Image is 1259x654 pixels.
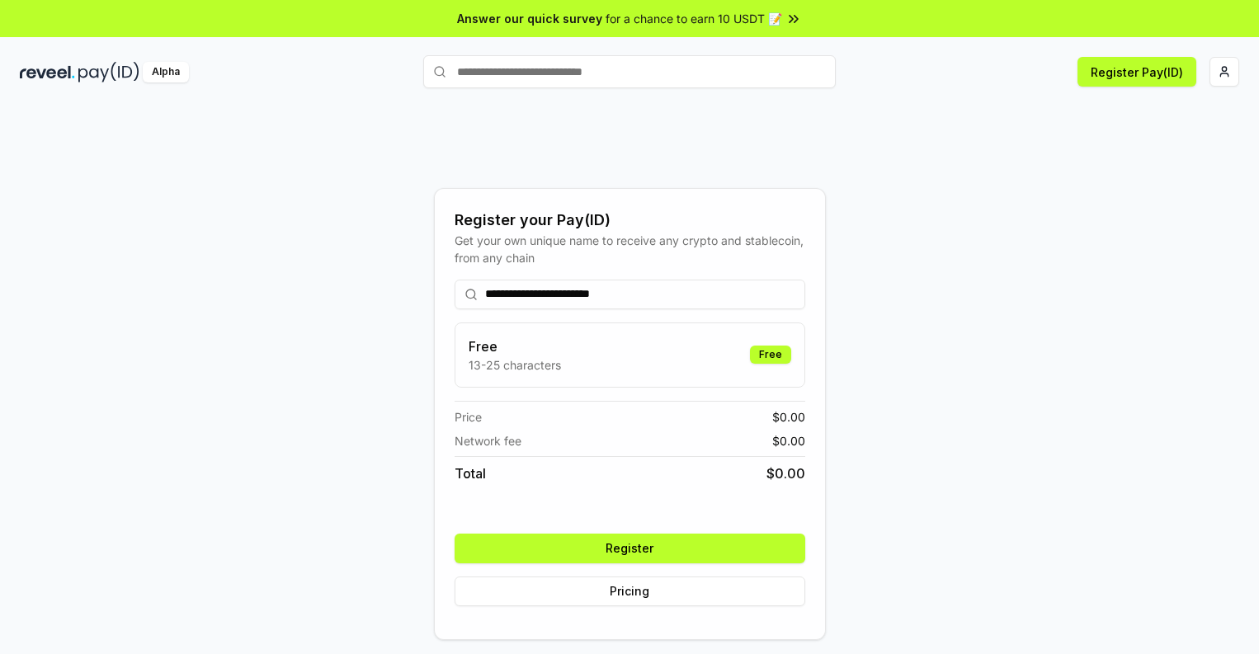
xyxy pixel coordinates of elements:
[750,346,791,364] div: Free
[606,10,782,27] span: for a chance to earn 10 USDT 📝
[20,62,75,82] img: reveel_dark
[772,432,805,449] span: $ 0.00
[469,336,561,356] h3: Free
[1077,57,1196,87] button: Register Pay(ID)
[766,463,805,483] span: $ 0.00
[455,463,486,483] span: Total
[455,408,482,426] span: Price
[143,62,189,82] div: Alpha
[455,576,805,606] button: Pricing
[772,408,805,426] span: $ 0.00
[455,534,805,563] button: Register
[469,356,561,374] p: 13-25 characters
[457,10,602,27] span: Answer our quick survey
[455,232,805,266] div: Get your own unique name to receive any crypto and stablecoin, from any chain
[78,62,139,82] img: pay_id
[455,432,521,449] span: Network fee
[455,209,805,232] div: Register your Pay(ID)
